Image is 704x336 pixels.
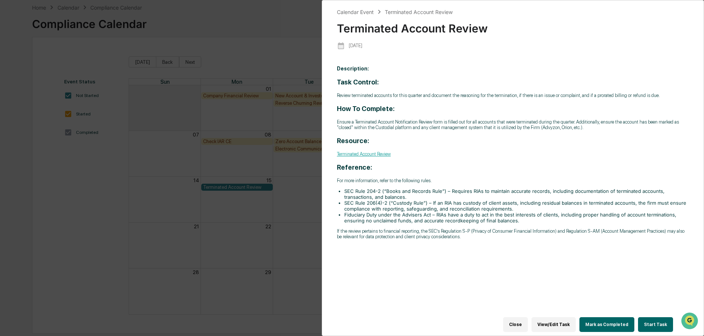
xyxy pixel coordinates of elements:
[349,43,362,48] p: [DATE]
[344,212,689,224] li: Fiduciary Duty under the Advisers Act – RIAs have a duty to act in the best interests of clients,...
[50,90,94,103] a: 🗄️Attestations
[25,64,93,70] div: We're available if you need us!
[61,93,91,100] span: Attestations
[73,125,89,131] span: Pylon
[385,9,453,15] div: Terminated Account Review
[337,228,689,239] p: If the review pertains to financial reporting, the SEC’s Regulation S-P (Privacy of Consumer Fina...
[680,312,700,332] iframe: Open customer support
[337,16,689,35] div: Terminated Account Review
[337,151,391,157] a: Terminated Account Review
[15,93,48,100] span: Preclearance
[7,15,134,27] p: How can we help?
[4,104,49,117] a: 🔎Data Lookup
[532,317,576,332] button: View/Edit Task
[344,200,689,212] li: SEC Rule 206(4)-2 (“Custody Rule”) – If an RIA has custody of client assets, including residual b...
[337,105,395,112] strong: How To Complete:
[344,188,689,200] li: SEC Rule 204-2 (“Books and Records Rule”) – Requires RIAs to maintain accurate records, including...
[337,119,689,130] p: Ensure a Terminated Account Notification Review form is filled out for all accounts that were ter...
[7,108,13,114] div: 🔎
[579,317,634,332] button: Mark as Completed
[337,9,374,15] div: Calendar Event
[638,317,673,332] button: Start Task
[503,317,528,332] button: Close
[337,178,689,183] p: For more information, refer to the following rules.
[337,78,379,86] strong: Task Control:
[15,107,46,114] span: Data Lookup
[4,90,50,103] a: 🖐️Preclearance
[53,94,59,100] div: 🗄️
[337,137,369,145] strong: Resource:
[337,66,369,72] b: Description:
[337,163,372,171] strong: Reference:
[125,59,134,67] button: Start new chat
[52,125,89,131] a: Powered byPylon
[337,93,689,98] p: Review terminated accounts for this quarter and document the reasoning for the termination, if th...
[337,78,689,86] h3: ​
[7,94,13,100] div: 🖐️
[7,56,21,70] img: 1746055101610-c473b297-6a78-478c-a979-82029cc54cd1
[25,56,121,64] div: Start new chat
